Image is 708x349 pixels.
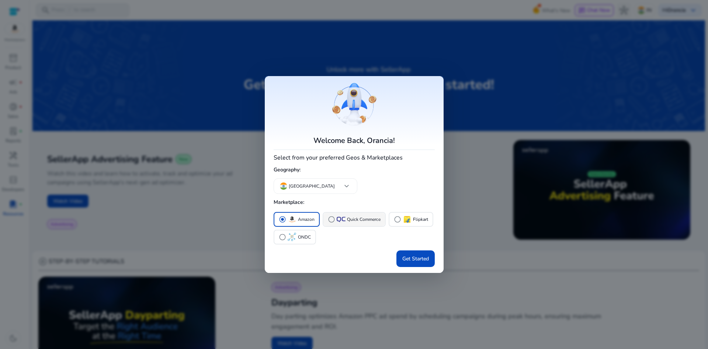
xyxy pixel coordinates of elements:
p: Quick Commerce [347,216,381,223]
p: ONDC [298,233,311,241]
img: amazon.svg [288,215,296,224]
span: radio_button_unchecked [328,216,335,223]
img: in.svg [280,182,287,190]
span: radio_button_unchecked [279,233,286,241]
span: Get Started [402,255,429,263]
button: Get Started [396,250,435,267]
img: flipkart.svg [403,215,412,224]
span: radio_button_unchecked [394,216,401,223]
h5: Marketplace: [274,196,435,209]
img: ondc-sm.webp [288,233,296,242]
span: radio_button_checked [279,216,286,223]
h5: Geography: [274,164,435,176]
p: Flipkart [413,216,428,223]
img: QC-logo.svg [337,217,346,222]
p: Amazon [298,216,315,223]
span: keyboard_arrow_down [342,182,351,191]
p: [GEOGRAPHIC_DATA] [289,183,335,189]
